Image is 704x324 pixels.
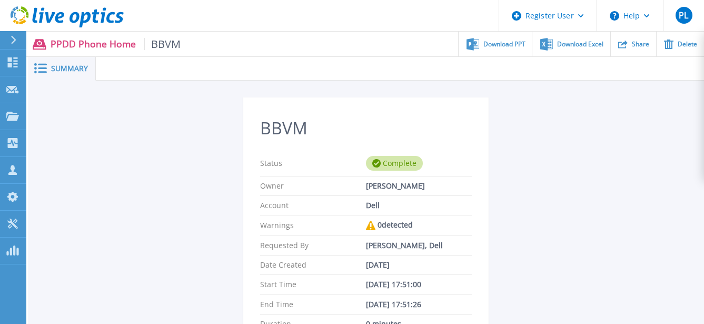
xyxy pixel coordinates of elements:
[260,182,366,190] p: Owner
[557,41,603,47] span: Download Excel
[366,261,472,269] div: [DATE]
[51,38,181,50] p: PPDD Phone Home
[260,300,366,309] p: End Time
[260,241,366,250] p: Requested By
[366,182,472,190] div: [PERSON_NAME]
[366,241,472,250] div: [PERSON_NAME], Dell
[260,280,366,289] p: Start Time
[260,261,366,269] p: Date Created
[366,201,472,210] div: Dell
[632,41,649,47] span: Share
[260,221,366,230] p: Warnings
[144,38,181,50] span: BBVM
[260,119,472,138] h2: BBVM
[51,65,88,72] span: Summary
[366,300,472,309] div: [DATE] 17:51:26
[260,201,366,210] p: Account
[366,280,472,289] div: [DATE] 17:51:00
[679,11,688,19] span: PL
[678,41,697,47] span: Delete
[260,156,366,171] p: Status
[366,221,472,230] div: 0 detected
[366,156,423,171] div: Complete
[483,41,525,47] span: Download PPT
